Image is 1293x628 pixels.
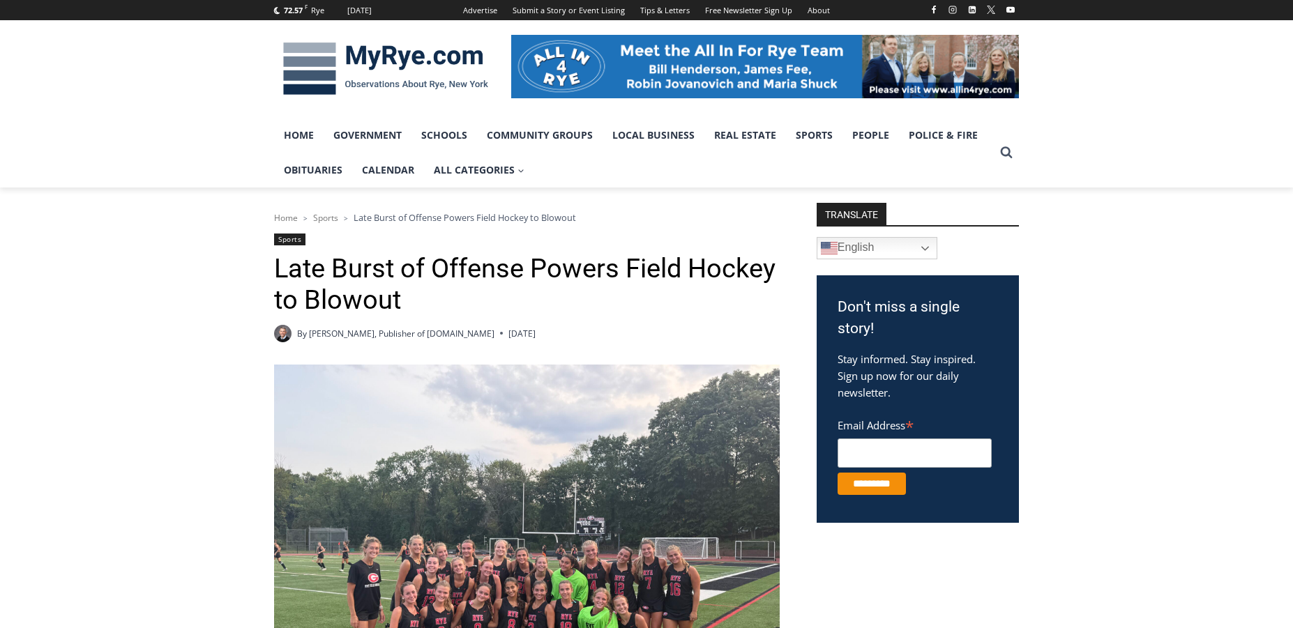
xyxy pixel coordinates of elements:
span: By [297,327,307,340]
span: F [305,3,308,10]
a: All Categories [424,153,534,187]
h1: Late Burst of Offense Powers Field Hockey to Blowout [274,253,780,316]
div: Rye [311,4,324,17]
a: Community Groups [477,118,603,153]
span: Late Burst of Offense Powers Field Hockey to Blowout [354,211,576,224]
img: en [821,240,838,256]
h3: Don't miss a single story! [838,296,998,340]
a: Author image [274,325,292,342]
label: Email Address [838,411,992,436]
a: Sports [313,212,338,224]
a: People [842,118,899,153]
nav: Breadcrumbs [274,210,780,224]
img: All in for Rye [511,35,1019,98]
a: Linkedin [964,1,981,18]
a: Sports [274,233,305,245]
nav: Primary Navigation [274,118,994,188]
span: All Categories [434,162,524,178]
a: [PERSON_NAME], Publisher of [DOMAIN_NAME] [309,328,494,339]
a: Home [274,212,298,224]
a: Schools [411,118,477,153]
a: Government [324,118,411,153]
a: Local Business [603,118,704,153]
span: > [303,213,308,223]
a: Police & Fire [899,118,988,153]
span: > [344,213,348,223]
strong: TRANSLATE [817,203,886,225]
a: Instagram [944,1,961,18]
time: [DATE] [508,327,536,340]
a: English [817,237,937,259]
a: Facebook [925,1,942,18]
a: Calendar [352,153,424,187]
a: Sports [786,118,842,153]
span: 72.57 [284,5,303,15]
button: View Search Form [994,140,1019,165]
a: Real Estate [704,118,786,153]
p: Stay informed. Stay inspired. Sign up now for our daily newsletter. [838,351,998,401]
a: Home [274,118,324,153]
a: YouTube [1002,1,1019,18]
a: Obituaries [274,153,352,187]
a: X [983,1,999,18]
div: [DATE] [347,4,372,17]
img: MyRye.com [274,33,497,105]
